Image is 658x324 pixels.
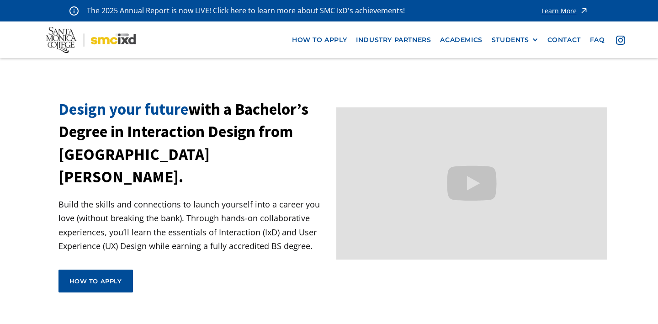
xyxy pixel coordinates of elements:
[541,5,589,17] a: Learn More
[492,36,529,44] div: STUDENTS
[58,197,329,253] p: Build the skills and connections to launch yourself into a career you love (without breaking the ...
[69,6,79,16] img: icon - information - alert
[69,277,122,285] div: How to apply
[46,27,136,53] img: Santa Monica College - SMC IxD logo
[543,32,585,48] a: contact
[287,32,351,48] a: how to apply
[58,99,188,119] span: Design your future
[58,270,133,292] a: How to apply
[579,5,589,17] img: icon - arrow - alert
[351,32,435,48] a: industry partners
[87,5,406,17] p: The 2025 Annual Report is now LIVE! Click here to learn more about SMC IxD's achievements!
[58,98,329,188] h1: with a Bachelor’s Degree in Interaction Design from [GEOGRAPHIC_DATA][PERSON_NAME].
[585,32,610,48] a: faq
[336,107,607,260] iframe: Design your future with a Bachelor's Degree in Interaction Design from Santa Monica College
[492,36,538,44] div: STUDENTS
[541,8,577,14] div: Learn More
[616,36,625,45] img: icon - instagram
[435,32,487,48] a: Academics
